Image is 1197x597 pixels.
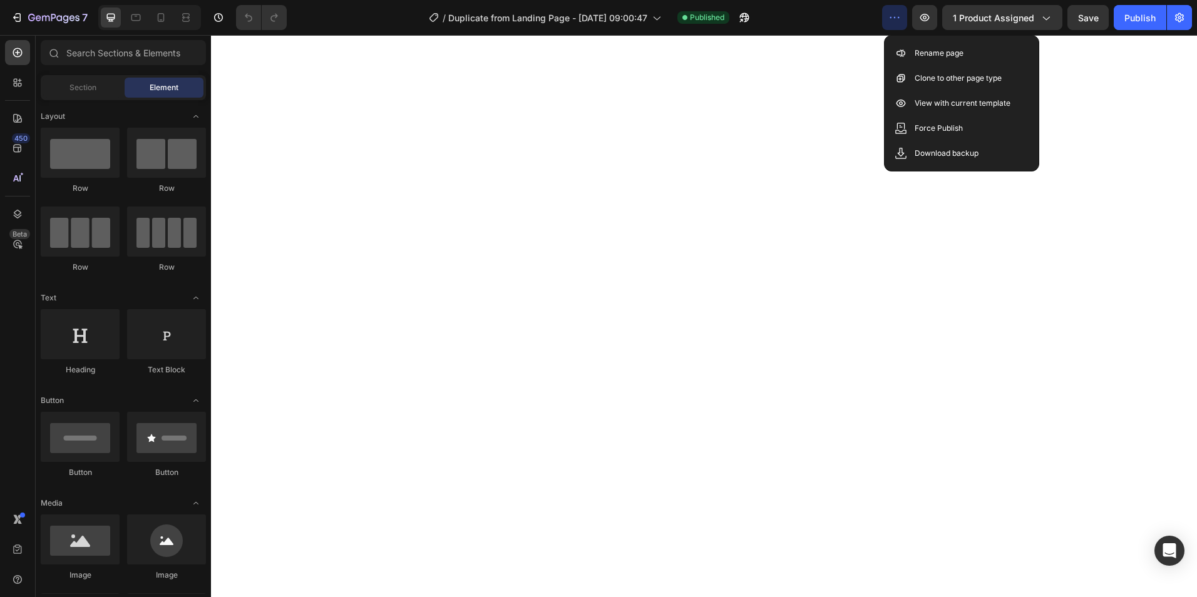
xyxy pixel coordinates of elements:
p: Force Publish [915,122,963,135]
span: Toggle open [186,493,206,513]
p: Rename page [915,47,963,59]
span: Toggle open [186,106,206,126]
span: Element [150,82,178,93]
span: Published [690,12,724,23]
div: Row [41,262,120,273]
div: Image [127,569,206,581]
span: / [443,11,446,24]
span: Text [41,292,56,304]
input: Search Sections & Elements [41,40,206,65]
p: View with current template [915,97,1010,110]
span: Toggle open [186,390,206,411]
span: Layout [41,111,65,122]
iframe: Design area [211,35,1197,597]
span: Duplicate from Landing Page - [DATE] 09:00:47 [448,11,647,24]
button: 1 product assigned [942,5,1062,30]
span: Toggle open [186,288,206,308]
div: Open Intercom Messenger [1154,536,1184,566]
div: Publish [1124,11,1156,24]
div: 450 [12,133,30,143]
button: 7 [5,5,93,30]
button: Publish [1114,5,1166,30]
span: 1 product assigned [953,11,1034,24]
div: Button [127,467,206,478]
span: Section [69,82,96,93]
div: Image [41,569,120,581]
div: Row [127,183,206,194]
div: Row [127,262,206,273]
div: Beta [9,229,30,239]
span: Media [41,497,63,509]
div: Heading [41,364,120,375]
button: Save [1067,5,1109,30]
div: Text Block [127,364,206,375]
p: Download backup [915,147,979,160]
div: Button [41,467,120,478]
div: Undo/Redo [236,5,287,30]
p: Clone to other page type [915,72,1002,84]
div: Row [41,183,120,194]
span: Button [41,395,64,406]
span: Save [1078,13,1099,23]
p: 7 [82,10,88,25]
